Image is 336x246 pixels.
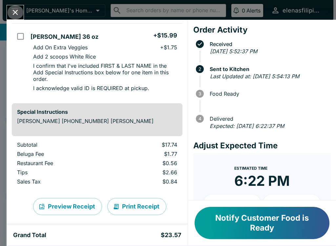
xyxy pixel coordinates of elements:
[33,62,177,82] p: I confirm that I've included FIRST & LAST NAME in the Add Special Instructions box below for one ...
[161,231,181,239] h5: $23.57
[206,116,331,122] span: Delivered
[17,141,106,148] p: Subtotal
[33,44,88,51] p: Add On Extra Veggies
[17,118,177,124] p: [PERSON_NAME] [PHONE_NUMBER] [PERSON_NAME]
[107,198,166,215] button: Print Receipt
[206,41,331,47] span: Received
[153,32,177,39] h5: + $15.99
[204,195,261,211] button: + 10
[31,33,98,41] h5: [PERSON_NAME] 36 oz
[199,91,201,96] text: 3
[206,91,331,97] span: Food Ready
[17,169,106,176] p: Tips
[7,5,24,19] button: Close
[117,178,177,185] p: $0.84
[17,160,106,166] p: Restaurant Fee
[33,198,102,215] button: Preview Receipt
[17,178,106,185] p: Sales Tax
[193,141,331,151] h4: Adjust Expected Time
[33,85,149,91] p: I acknowledge valid ID is REQUIRED at pickup.
[195,207,329,239] button: Notify Customer Food is Ready
[210,48,257,55] em: [DATE] 5:52:37 PM
[234,172,290,189] time: 6:22 PM
[210,123,284,129] em: Expected: [DATE] 6:22:37 PM
[117,141,177,148] p: $17.74
[206,66,331,72] span: Sent to Kitchen
[12,141,182,187] table: orders table
[234,166,267,171] span: Estimated Time
[17,109,177,115] h6: Special Instructions
[117,160,177,166] p: $0.56
[263,195,320,211] button: + 20
[160,44,177,51] p: + $1.75
[33,53,96,60] p: Add 2 scoops White Rice
[210,73,299,80] em: Last Updated at: [DATE] 5:54:13 PM
[13,231,46,239] h5: Grand Total
[198,116,201,121] text: 4
[117,169,177,176] p: $2.66
[17,151,106,157] p: Beluga Fee
[117,151,177,157] p: $1.77
[199,66,201,72] text: 2
[193,25,331,35] h4: Order Activity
